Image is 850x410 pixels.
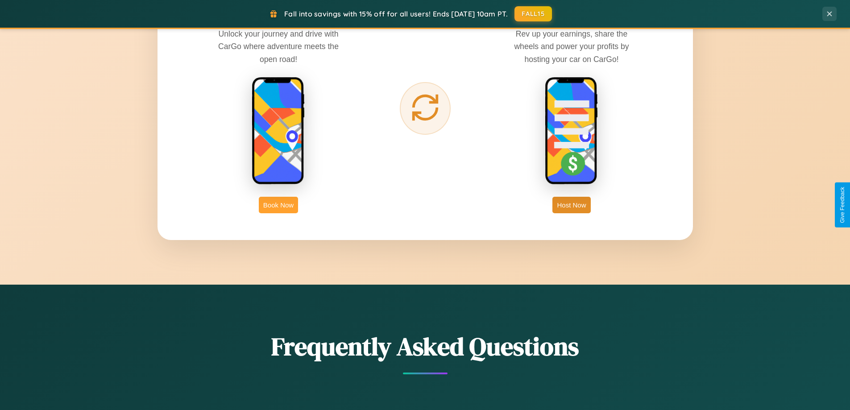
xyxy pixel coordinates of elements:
button: FALL15 [514,6,552,21]
p: Rev up your earnings, share the wheels and power your profits by hosting your car on CarGo! [505,28,639,65]
button: Book Now [259,197,298,213]
button: Host Now [552,197,590,213]
img: rent phone [252,77,305,186]
div: Give Feedback [839,187,846,223]
span: Fall into savings with 15% off for all users! Ends [DATE] 10am PT. [284,9,508,18]
p: Unlock your journey and drive with CarGo where adventure meets the open road! [211,28,345,65]
h2: Frequently Asked Questions [158,329,693,364]
img: host phone [545,77,598,186]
